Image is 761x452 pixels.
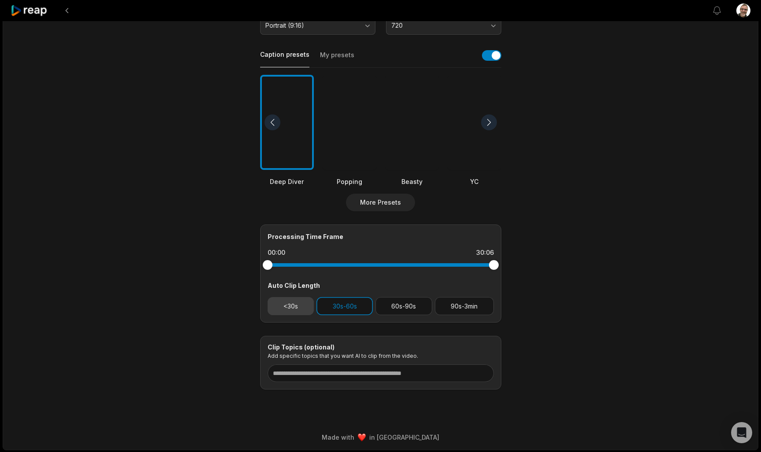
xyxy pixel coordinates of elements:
[268,281,494,290] div: Auto Clip Length
[268,343,494,351] div: Clip Topics (optional)
[731,422,752,443] div: Open Intercom Messenger
[358,434,366,441] img: heart emoji
[391,22,484,29] span: 720
[260,16,375,35] button: Portrait (9:16)
[375,297,432,315] button: 60s-90s
[476,248,494,257] div: 30:06
[435,297,494,315] button: 90s-3min
[260,50,309,67] button: Caption presets
[323,177,376,186] div: Popping
[316,297,373,315] button: 30s-60s
[346,194,415,211] button: More Presets
[268,353,494,359] p: Add specific topics that you want AI to clip from the video.
[268,232,494,241] div: Processing Time Frame
[268,297,314,315] button: <30s
[320,51,354,67] button: My presets
[265,22,358,29] span: Portrait (9:16)
[11,433,750,442] div: Made with in [GEOGRAPHIC_DATA]
[385,177,439,186] div: Beasty
[260,177,314,186] div: Deep Diver
[268,248,285,257] div: 00:00
[386,16,501,35] button: 720
[448,177,501,186] div: YC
